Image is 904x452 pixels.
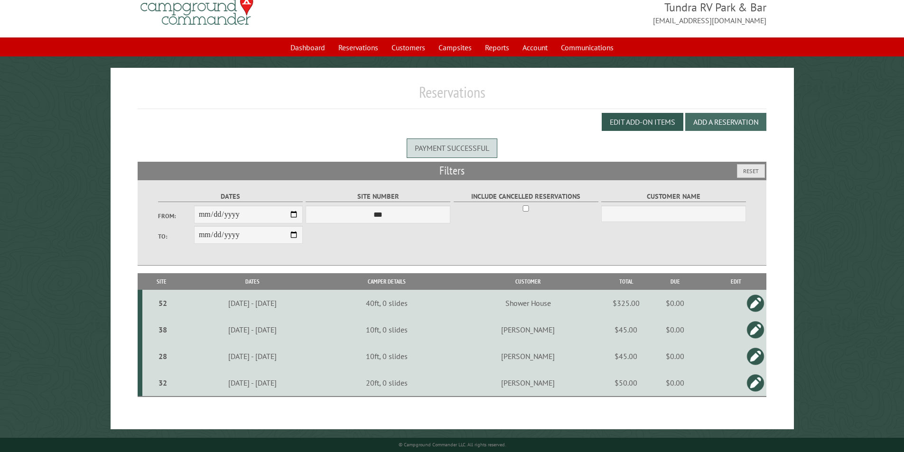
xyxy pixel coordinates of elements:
th: Customer [449,273,607,290]
div: [DATE] - [DATE] [182,378,323,387]
td: $0.00 [645,369,705,397]
td: $325.00 [607,290,645,316]
td: $45.00 [607,343,645,369]
td: [PERSON_NAME] [449,316,607,343]
td: $45.00 [607,316,645,343]
td: $50.00 [607,369,645,397]
th: Camper Details [324,273,449,290]
label: Site Number [306,191,450,202]
a: Account [517,38,553,56]
a: Communications [555,38,619,56]
a: Customers [386,38,431,56]
div: 38 [146,325,179,334]
a: Campsites [433,38,477,56]
div: 52 [146,298,179,308]
th: Due [645,273,705,290]
div: [DATE] - [DATE] [182,325,323,334]
label: To: [158,232,194,241]
td: 40ft, 0 slides [324,290,449,316]
label: Dates [158,191,303,202]
td: 10ft, 0 slides [324,316,449,343]
td: [PERSON_NAME] [449,343,607,369]
a: Reservations [333,38,384,56]
td: $0.00 [645,290,705,316]
div: [DATE] - [DATE] [182,298,323,308]
td: $0.00 [645,343,705,369]
td: 10ft, 0 slides [324,343,449,369]
th: Edit [705,273,766,290]
th: Dates [181,273,324,290]
label: Include Cancelled Reservations [454,191,598,202]
label: Customer Name [601,191,746,202]
td: [PERSON_NAME] [449,369,607,397]
a: Reports [479,38,515,56]
button: Add a Reservation [685,113,766,131]
td: 20ft, 0 slides [324,369,449,397]
div: Payment successful [407,138,497,157]
button: Reset [737,164,765,178]
th: Total [607,273,645,290]
a: Dashboard [285,38,331,56]
div: [DATE] - [DATE] [182,351,323,361]
label: From: [158,212,194,221]
td: $0.00 [645,316,705,343]
button: Edit Add-on Items [602,113,683,131]
div: 32 [146,378,179,387]
th: Site [142,273,181,290]
h2: Filters [138,162,767,180]
small: © Campground Commander LLC. All rights reserved. [399,442,506,448]
div: 28 [146,351,179,361]
h1: Reservations [138,83,767,109]
td: Shower House [449,290,607,316]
